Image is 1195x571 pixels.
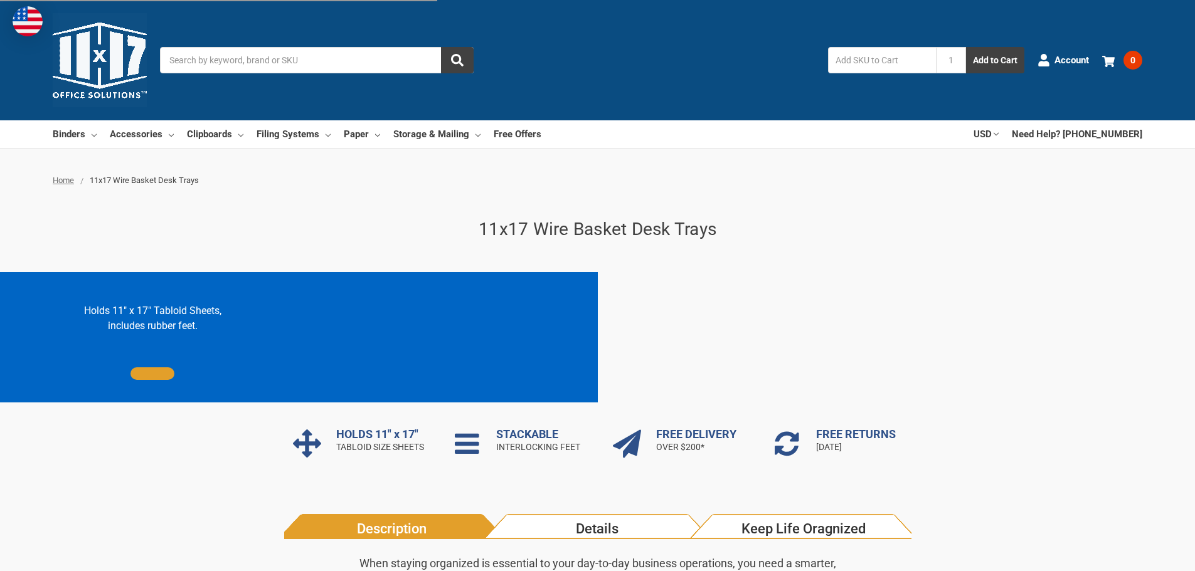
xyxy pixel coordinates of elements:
h3: FREE DELIVERY [656,427,752,441]
p: OVER $200* [656,441,752,454]
span: Account [1054,53,1089,68]
div: Rocket [775,429,799,458]
p: TABLOID SIZE SHEETS [336,441,432,454]
p: [DATE] [816,441,911,454]
span: 11x17 Wire Basket Desk Trays [90,175,199,185]
a: Storage & Mailing [393,120,481,148]
h3: STACKABLE [496,427,592,441]
span: includes rubber feet. [108,320,198,332]
h3: FREE RETURNS [816,427,911,441]
span: Details [499,518,696,539]
a: Free Offers [494,120,541,148]
a: 0 [1102,44,1142,76]
a: Paper [344,120,380,148]
input: Add SKU to Cart [828,47,936,73]
a: Accessories [110,120,174,148]
button: Add to Cart [966,47,1024,73]
div: Rocket [613,429,641,458]
div: Rocket [455,429,479,458]
a: Filing Systems [257,120,331,148]
h3: HOLDS 11" x 17" [336,427,432,441]
input: Search by keyword, brand or SKU [160,47,474,73]
a: Clipboards [187,120,243,148]
h1: 11x17 Wire Basket Desk Trays [53,216,1142,243]
span: Holds 11" x 17" Tabloid Sheets, [84,305,221,317]
a: Need Help? [PHONE_NUMBER] [1012,120,1142,148]
p: INTERLOCKING FEET [496,441,592,454]
div: Rocket [293,429,321,458]
span: Keep Life Oragnized [705,518,901,539]
span: 0 [1123,51,1142,70]
a: Binders [53,120,97,148]
img: duty and tax information for United States [13,6,43,36]
a: Home [53,175,74,185]
a: Account [1038,44,1089,76]
a: USD [974,120,999,148]
img: 11x17.com [53,13,147,107]
span: Description [294,518,490,539]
